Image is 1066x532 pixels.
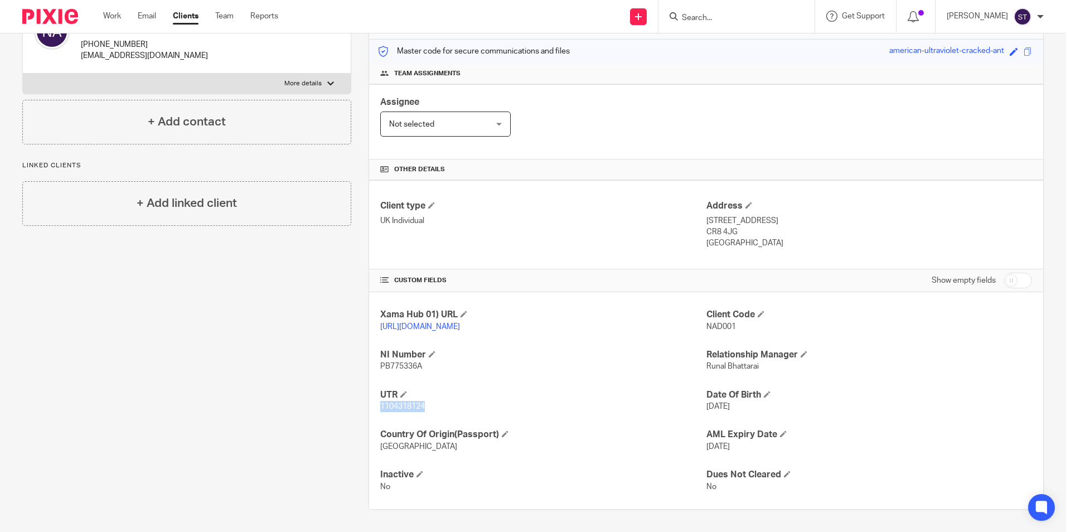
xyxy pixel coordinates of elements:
[148,113,226,130] h4: + Add contact
[81,50,244,61] p: [EMAIL_ADDRESS][DOMAIN_NAME]
[137,195,237,212] h4: + Add linked client
[842,12,885,20] span: Get Support
[380,443,457,451] span: [GEOGRAPHIC_DATA]
[706,403,730,410] span: [DATE]
[380,349,706,361] h4: NI Number
[380,362,422,370] span: PB775336A
[380,309,706,321] h4: Xama Hub 01) URL
[706,323,736,331] span: NAD001
[380,215,706,226] p: UK Individual
[706,483,716,491] span: No
[250,11,278,22] a: Reports
[706,362,759,370] span: Runal Bhattarai
[103,11,121,22] a: Work
[1014,8,1031,26] img: svg%3E
[22,161,351,170] p: Linked clients
[706,349,1032,361] h4: Relationship Manager
[889,45,1004,58] div: american-ultraviolet-cracked-ant
[377,46,570,57] p: Master code for secure communications and files
[22,9,78,24] img: Pixie
[380,483,390,491] span: No
[394,69,461,78] span: Team assignments
[380,323,460,331] a: [URL][DOMAIN_NAME]
[380,276,706,285] h4: CUSTOM FIELDS
[706,226,1032,238] p: CR8 4JG
[215,11,234,22] a: Team
[380,429,706,441] h4: Country Of Origin(Passport)
[173,11,198,22] a: Clients
[380,200,706,212] h4: Client type
[706,200,1032,212] h4: Address
[380,403,425,410] span: 1104318124
[706,429,1032,441] h4: AML Expiry Date
[706,309,1032,321] h4: Client Code
[380,389,706,401] h4: UTR
[284,79,322,88] p: More details
[932,275,996,286] label: Show empty fields
[138,11,156,22] a: Email
[947,11,1008,22] p: [PERSON_NAME]
[706,469,1032,481] h4: Dues Not Cleared
[706,238,1032,249] p: [GEOGRAPHIC_DATA]
[389,120,434,128] span: Not selected
[380,469,706,481] h4: Inactive
[394,165,445,174] span: Other details
[81,39,244,50] p: [PHONE_NUMBER]
[706,389,1032,401] h4: Date Of Birth
[681,13,781,23] input: Search
[706,443,730,451] span: [DATE]
[706,215,1032,226] p: [STREET_ADDRESS]
[380,98,419,107] span: Assignee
